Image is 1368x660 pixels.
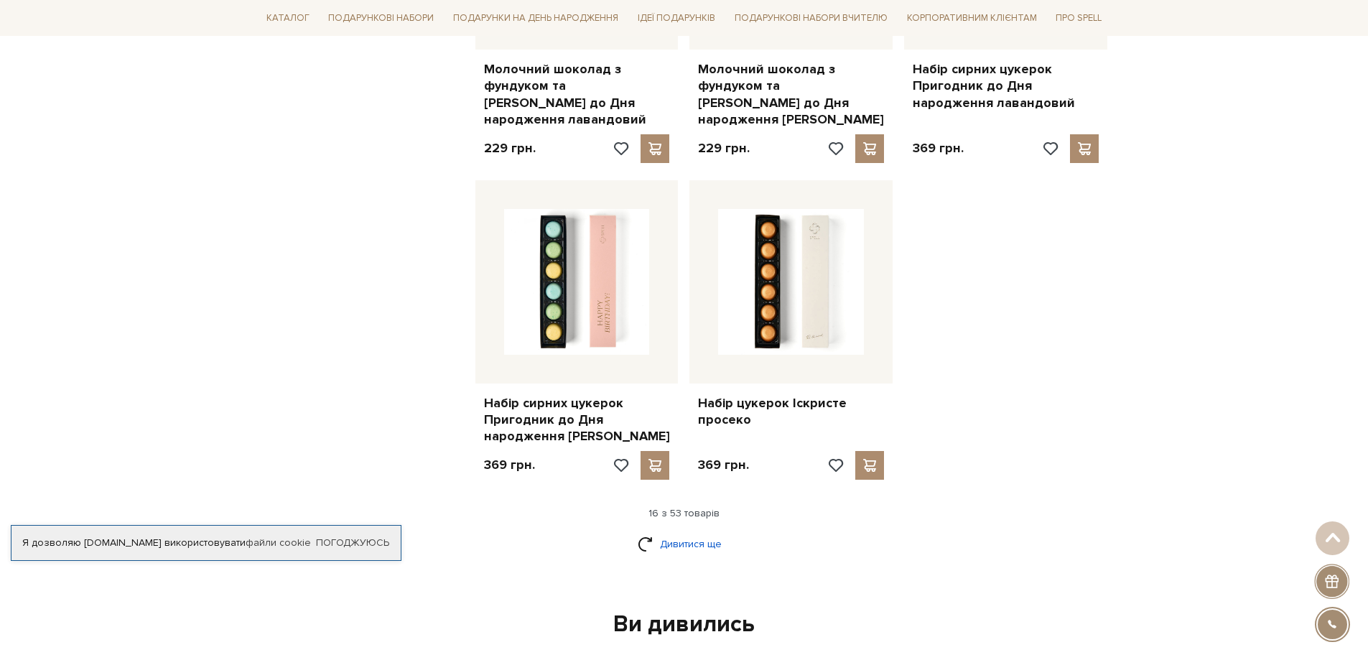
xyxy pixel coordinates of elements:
[698,61,884,129] a: Молочний шоколад з фундуком та [PERSON_NAME] до Дня народження [PERSON_NAME]
[638,531,731,557] a: Дивитися ще
[632,7,721,29] a: Ідеї подарунків
[269,610,1099,640] div: Ви дивились
[913,140,964,157] p: 369 грн.
[484,61,670,129] a: Молочний шоколад з фундуком та [PERSON_NAME] до Дня народження лавандовий
[729,6,893,30] a: Подарункові набори Вчителю
[698,395,884,429] a: Набір цукерок Іскристе просеко
[261,7,315,29] a: Каталог
[447,7,624,29] a: Подарунки на День народження
[1050,7,1107,29] a: Про Spell
[484,140,536,157] p: 229 грн.
[316,536,389,549] a: Погоджуюсь
[11,536,401,549] div: Я дозволяю [DOMAIN_NAME] використовувати
[913,61,1099,111] a: Набір сирних цукерок Пригодник до Дня народження лавандовий
[698,457,749,473] p: 369 грн.
[901,7,1043,29] a: Корпоративним клієнтам
[484,457,535,473] p: 369 грн.
[322,7,439,29] a: Подарункові набори
[255,507,1114,520] div: 16 з 53 товарів
[698,140,750,157] p: 229 грн.
[246,536,311,549] a: файли cookie
[484,395,670,445] a: Набір сирних цукерок Пригодник до Дня народження [PERSON_NAME]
